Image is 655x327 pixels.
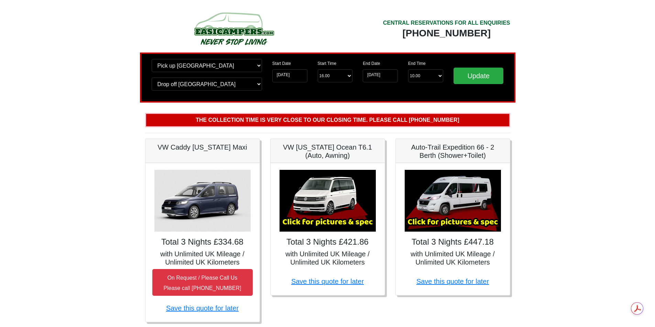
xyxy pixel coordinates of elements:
h5: with Unlimited UK Mileage / Unlimited UK Kilometers [277,250,378,266]
button: On Request / Please Call UsPlease call [PHONE_NUMBER] [152,269,253,296]
h5: with Unlimited UK Mileage / Unlimited UK Kilometers [152,250,253,266]
label: End Time [408,60,426,67]
img: VW California Ocean T6.1 (Auto, Awning) [280,170,376,232]
input: Start Date [272,69,307,82]
label: Start Time [318,60,337,67]
a: Save this quote for later [291,278,364,285]
h5: Auto-Trail Expedition 66 - 2 Berth (Shower+Toilet) [403,143,503,160]
input: Return Date [363,69,398,82]
a: Save this quote for later [166,304,239,312]
img: campers-checkout-logo.png [168,10,299,47]
div: [PHONE_NUMBER] [383,27,510,39]
img: Auto-Trail Expedition 66 - 2 Berth (Shower+Toilet) [405,170,501,232]
h4: Total 3 Nights £421.86 [277,237,378,247]
h5: with Unlimited UK Mileage / Unlimited UK Kilometers [403,250,503,266]
small: On Request / Please Call Us Please call [PHONE_NUMBER] [164,275,241,291]
h5: VW [US_STATE] Ocean T6.1 (Auto, Awning) [277,143,378,160]
h5: VW Caddy [US_STATE] Maxi [152,143,253,151]
div: CENTRAL RESERVATIONS FOR ALL ENQUIRIES [383,19,510,27]
img: VW Caddy California Maxi [154,170,251,232]
b: The collection time is very close to our closing time. Please call [PHONE_NUMBER] [196,117,459,123]
a: Save this quote for later [416,278,489,285]
input: Update [454,68,504,84]
label: End Date [363,60,380,67]
h4: Total 3 Nights £334.68 [152,237,253,247]
h4: Total 3 Nights £447.18 [403,237,503,247]
label: Start Date [272,60,291,67]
